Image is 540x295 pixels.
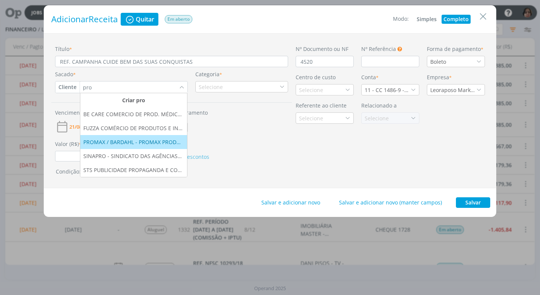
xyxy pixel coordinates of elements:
h1: Adicionar [51,14,118,25]
a: Criar pro [122,97,145,104]
label: Faturamento [175,109,208,117]
div: PROMAX / BARDAHL - PROMAX PRODUTOS MÁXIMOS S/A INDÚSTRIA E COMÉRCIO [83,138,184,146]
input: Pesquisar [80,82,179,92]
label: Relacionado a [361,101,397,109]
div: Selecione [296,86,325,94]
label: Referente ao cliente [296,101,347,109]
div: Selecione [199,83,224,91]
div: BE CARE COMERCIO DE PROD. MÉDICO HOSPITALARES LTDA [83,110,184,118]
div: Selecione [296,114,325,122]
span: Em aberto [165,15,192,23]
button: Completo [442,15,471,24]
div: STS PUBLICIDADE PROPAGANDA E CONSULTORIA EM MARKETING LTDA [83,166,184,174]
div: 11 - CC 1486-9 - [GEOGRAPHIC_DATA] [365,86,411,94]
label: Valor (R$) [55,140,81,148]
button: Salvar [456,197,490,208]
button: Salvar e adicionar novo [256,197,325,208]
label: Nº Referência [361,45,396,53]
div: Selecione [362,114,390,122]
span: 21/08 [69,124,82,129]
div: Selecione [196,83,224,91]
div: FUZZA COMÉRCIO DE PRODUTOS E INSUMOS PARA INDÚSTRIA LTDA [83,124,184,132]
label: Empresa [427,73,452,81]
button: Salvar e adicionar novo (manter campos) [334,197,447,208]
button: Cliente [55,81,80,93]
label: Nº Documento ou NF [296,45,348,53]
div: Selecione [299,114,325,122]
div: Boleto [430,58,448,66]
span: Receita [89,13,118,25]
label: Vencimento [55,109,87,117]
div: Boleto [427,58,448,66]
label: Centro de custo [296,73,336,81]
button: Close [477,10,489,22]
div: Leoraposo Marketing Ltda. [427,86,476,94]
label: Forma de pagamento [427,45,483,53]
button: Simples [415,15,439,24]
div: SINAPRO - SINDICATO DAS AGÊNCIAS DE PROPAGANDA DO ESTADO DE [GEOGRAPHIC_DATA] [83,152,184,160]
button: Quitar [121,13,158,26]
label: Conta [361,73,379,81]
div: Leoraposo Marketing Ltda. [430,86,476,94]
label: Título [55,45,72,53]
button: Em aberto [164,15,193,24]
div: Modo: [393,15,409,24]
label: Sacado [55,70,76,78]
span: Condição: [56,168,103,175]
div: Selecione [365,114,390,122]
div: dialog [44,5,496,217]
div: 11 - CC 1486-9 - SICOOB [362,86,411,94]
div: Selecione [299,86,325,94]
label: Categoria [195,70,222,78]
span: Quitar [136,16,154,22]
